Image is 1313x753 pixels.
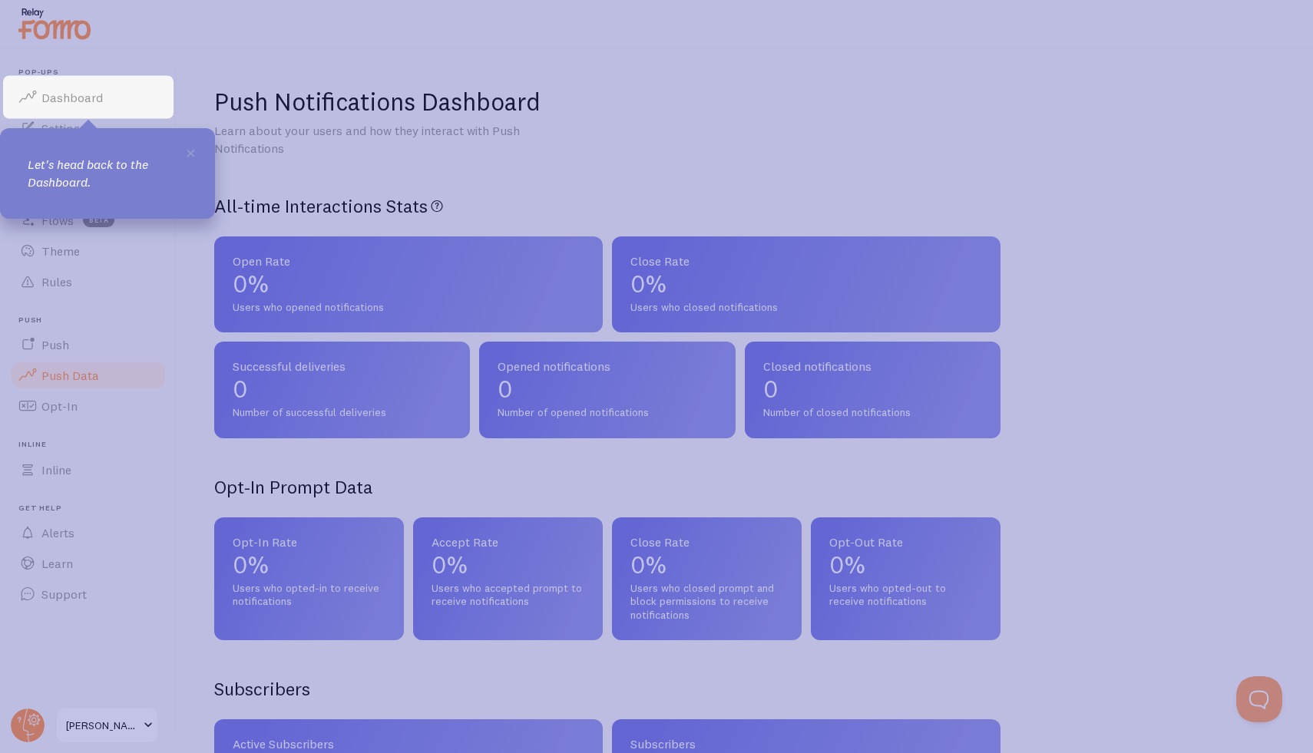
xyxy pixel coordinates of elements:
a: Settings [9,113,167,144]
button: Close Tour [185,147,197,159]
a: Dashboard [9,82,167,113]
p: Let's head back to the Dashboard. [28,156,187,191]
span: × [185,140,197,163]
span: Dashboard [41,90,103,105]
